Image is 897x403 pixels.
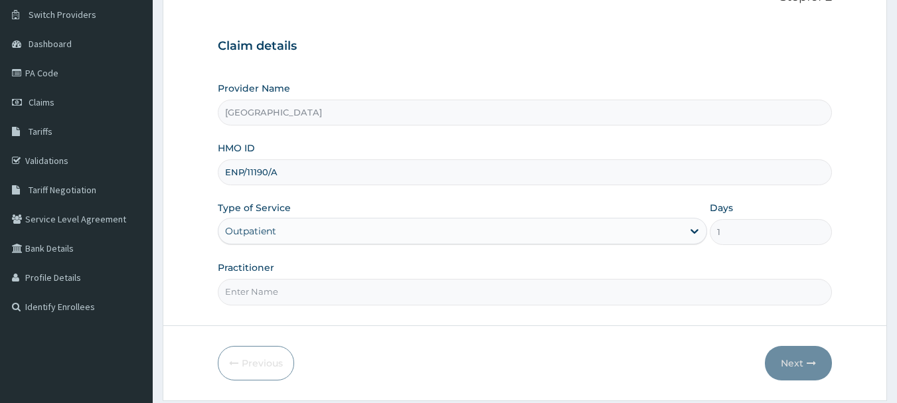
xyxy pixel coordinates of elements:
label: Type of Service [218,201,291,214]
span: Tariff Negotiation [29,184,96,196]
label: HMO ID [218,141,255,155]
label: Days [710,201,733,214]
span: Tariffs [29,125,52,137]
label: Practitioner [218,261,274,274]
input: Enter HMO ID [218,159,833,185]
button: Next [765,346,832,380]
span: Dashboard [29,38,72,50]
label: Provider Name [218,82,290,95]
span: Switch Providers [29,9,96,21]
div: Outpatient [225,224,276,238]
input: Enter Name [218,279,833,305]
button: Previous [218,346,294,380]
span: Claims [29,96,54,108]
h3: Claim details [218,39,833,54]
